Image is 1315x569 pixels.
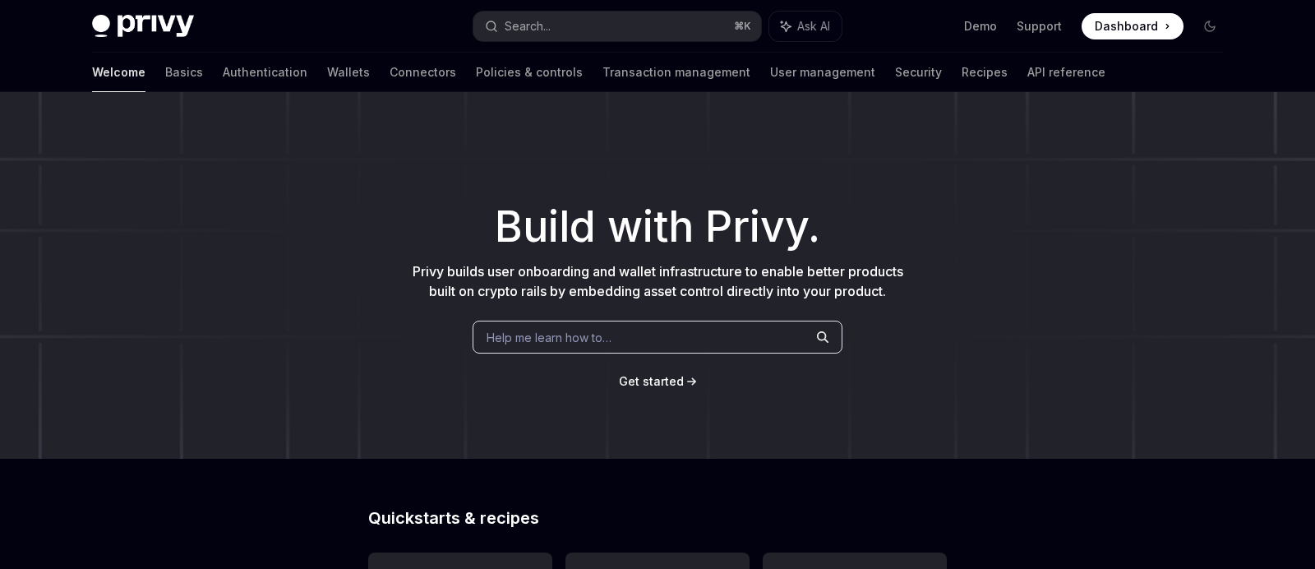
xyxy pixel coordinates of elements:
[165,53,203,92] a: Basics
[770,53,875,92] a: User management
[92,15,194,38] img: dark logo
[487,329,611,346] span: Help me learn how to…
[1027,53,1105,92] a: API reference
[962,53,1008,92] a: Recipes
[473,12,761,41] button: Search...⌘K
[495,212,820,242] span: Build with Privy.
[734,20,751,33] span: ⌘ K
[1197,13,1223,39] button: Toggle dark mode
[895,53,942,92] a: Security
[769,12,842,41] button: Ask AI
[92,53,145,92] a: Welcome
[413,263,903,299] span: Privy builds user onboarding and wallet infrastructure to enable better products built on crypto ...
[505,16,551,36] div: Search...
[797,18,830,35] span: Ask AI
[1082,13,1183,39] a: Dashboard
[1017,18,1062,35] a: Support
[476,53,583,92] a: Policies & controls
[964,18,997,35] a: Demo
[1095,18,1158,35] span: Dashboard
[368,510,539,526] span: Quickstarts & recipes
[602,53,750,92] a: Transaction management
[223,53,307,92] a: Authentication
[390,53,456,92] a: Connectors
[327,53,370,92] a: Wallets
[619,373,684,390] a: Get started
[619,374,684,388] span: Get started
